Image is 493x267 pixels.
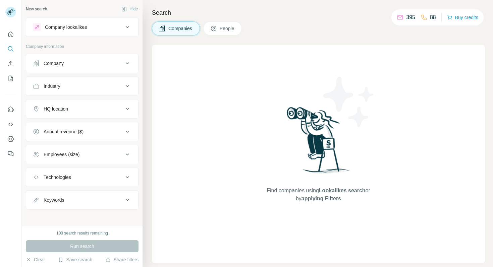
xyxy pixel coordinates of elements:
[5,43,16,55] button: Search
[26,192,138,208] button: Keywords
[26,146,138,162] button: Employees (size)
[44,197,64,203] div: Keywords
[44,128,84,135] div: Annual revenue ($)
[26,19,138,35] button: Company lookalikes
[5,72,16,84] button: My lists
[26,44,139,50] p: Company information
[220,25,235,32] span: People
[26,169,138,185] button: Technologies
[5,28,16,40] button: Quick start
[26,124,138,140] button: Annual revenue ($)
[5,104,16,116] button: Use Surfe on LinkedIn
[26,6,47,12] div: New search
[56,230,108,236] div: 100 search results remaining
[5,118,16,130] button: Use Surfe API
[406,13,415,21] p: 395
[447,13,478,22] button: Buy credits
[117,4,143,14] button: Hide
[5,133,16,145] button: Dashboard
[430,13,436,21] p: 88
[5,148,16,160] button: Feedback
[44,106,68,112] div: HQ location
[44,174,71,181] div: Technologies
[44,151,79,158] div: Employees (size)
[5,58,16,70] button: Enrich CSV
[168,25,193,32] span: Companies
[319,72,379,132] img: Surfe Illustration - Stars
[26,101,138,117] button: HQ location
[44,60,64,67] div: Company
[319,188,366,193] span: Lookalikes search
[302,196,341,201] span: applying Filters
[265,187,372,203] span: Find companies using or by
[152,8,485,17] h4: Search
[26,78,138,94] button: Industry
[45,24,87,30] div: Company lookalikes
[58,256,92,263] button: Save search
[284,105,353,180] img: Surfe Illustration - Woman searching with binoculars
[105,256,139,263] button: Share filters
[44,83,60,89] div: Industry
[26,256,45,263] button: Clear
[26,55,138,71] button: Company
